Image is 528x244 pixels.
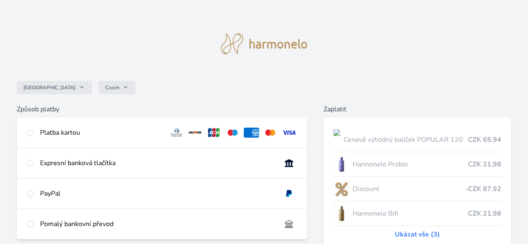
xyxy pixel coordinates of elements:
[40,189,275,199] div: PayPal
[333,179,349,199] img: discount-lo.png
[225,128,240,138] img: maestro.svg
[323,104,511,114] h6: Zaplatit
[17,104,307,114] h6: Způsob platby
[40,128,162,138] div: Platba kartou
[281,128,297,138] img: visa.svg
[468,135,501,145] span: CZK 65.94
[333,129,340,150] img: popular.jpg
[187,128,203,138] img: discover.svg
[23,84,76,91] span: [GEOGRAPHIC_DATA]
[99,81,136,94] button: Czech
[40,158,275,168] div: Expresní banková tlačítka
[221,33,308,54] img: logo.svg
[281,158,297,168] img: onlineBanking_CZ.svg
[353,159,468,169] span: Harmonelo Probio
[169,128,184,138] img: diners.svg
[281,189,297,199] img: paypal.svg
[281,219,297,229] img: bankTransfer_IBAN.svg
[344,135,468,145] span: Cenově výhodný balíček POPULAR 120
[468,209,501,219] span: CZK 21.98
[465,184,501,194] span: -CZK 87.92
[353,184,465,194] span: Discount
[263,128,278,138] img: mc.svg
[353,209,468,219] span: Harmonelo Bifi
[333,203,349,224] img: CLEAN_BIFI_se_stinem_x-lo.jpg
[395,229,440,239] a: Ukázat vše (3)
[206,128,222,138] img: jcb.svg
[468,159,501,169] span: CZK 21.98
[333,154,349,175] img: CLEAN_PROBIO_se_stinem_x-lo.jpg
[105,84,119,91] span: Czech
[244,128,259,138] img: amex.svg
[17,81,92,94] button: [GEOGRAPHIC_DATA]
[40,219,275,229] div: Pomalý bankovní převod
